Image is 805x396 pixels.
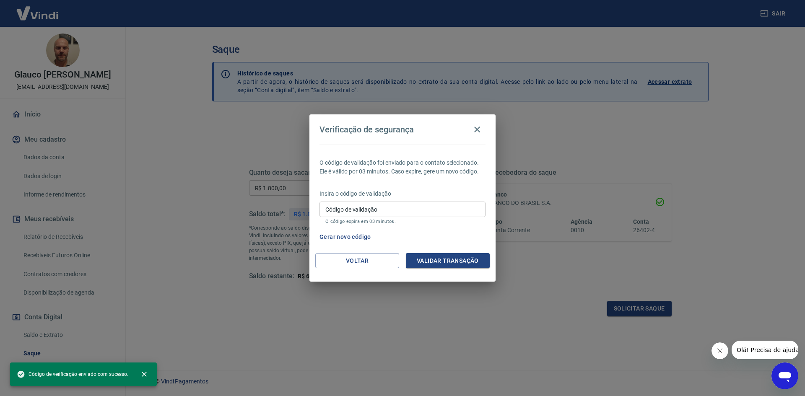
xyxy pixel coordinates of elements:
button: Gerar novo código [316,229,374,245]
button: Voltar [315,253,399,269]
p: O código de validação foi enviado para o contato selecionado. Ele é válido por 03 minutos. Caso e... [319,158,486,176]
iframe: Mensagem da empresa [732,341,798,359]
p: O código expira em 03 minutos. [325,219,480,224]
span: Código de verificação enviado com sucesso. [17,370,128,378]
p: Insira o código de validação [319,189,486,198]
span: Olá! Precisa de ajuda? [5,6,70,13]
h4: Verificação de segurança [319,124,414,135]
iframe: Botão para abrir a janela de mensagens [771,362,798,389]
button: close [135,365,153,383]
button: Validar transação [406,253,490,269]
iframe: Fechar mensagem [712,342,728,359]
